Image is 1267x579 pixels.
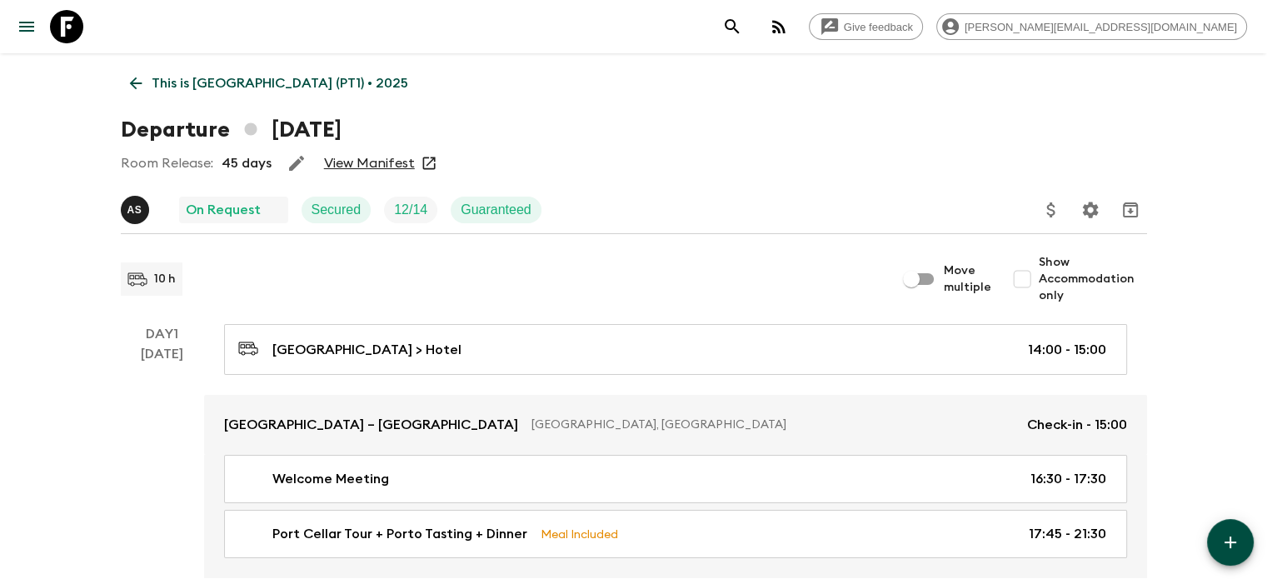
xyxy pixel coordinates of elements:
[121,196,152,224] button: AS
[809,13,923,40] a: Give feedback
[461,200,531,220] p: Guaranteed
[1035,193,1068,227] button: Update Price, Early Bird Discount and Costs
[121,201,152,214] span: Anne Sgrazzutti
[121,324,204,344] p: Day 1
[716,10,749,43] button: search adventures
[955,21,1246,33] span: [PERSON_NAME][EMAIL_ADDRESS][DOMAIN_NAME]
[141,344,183,578] div: [DATE]
[224,510,1127,558] a: Port Cellar Tour + Porto Tasting + DinnerMeal Included17:45 - 21:30
[541,525,618,543] p: Meal Included
[302,197,372,223] div: Secured
[186,200,261,220] p: On Request
[121,153,213,173] p: Room Release:
[272,469,389,489] p: Welcome Meeting
[272,340,461,360] p: [GEOGRAPHIC_DATA] > Hotel
[222,153,272,173] p: 45 days
[835,21,922,33] span: Give feedback
[531,417,1014,433] p: [GEOGRAPHIC_DATA], [GEOGRAPHIC_DATA]
[384,197,437,223] div: Trip Fill
[121,113,342,147] h1: Departure [DATE]
[936,13,1247,40] div: [PERSON_NAME][EMAIL_ADDRESS][DOMAIN_NAME]
[394,200,427,220] p: 12 / 14
[1027,415,1127,435] p: Check-in - 15:00
[1074,193,1107,227] button: Settings
[1029,524,1106,544] p: 17:45 - 21:30
[324,155,415,172] a: View Manifest
[152,73,408,93] p: This is [GEOGRAPHIC_DATA] (PT1) • 2025
[121,67,417,100] a: This is [GEOGRAPHIC_DATA] (PT1) • 2025
[1114,193,1147,227] button: Archive (Completed, Cancelled or Unsynced Departures only)
[224,415,518,435] p: [GEOGRAPHIC_DATA] – [GEOGRAPHIC_DATA]
[154,271,176,287] p: 10 h
[1039,254,1147,304] span: Show Accommodation only
[1030,469,1106,489] p: 16:30 - 17:30
[944,262,992,296] span: Move multiple
[10,10,43,43] button: menu
[1028,340,1106,360] p: 14:00 - 15:00
[204,395,1147,455] a: [GEOGRAPHIC_DATA] – [GEOGRAPHIC_DATA][GEOGRAPHIC_DATA], [GEOGRAPHIC_DATA]Check-in - 15:00
[224,455,1127,503] a: Welcome Meeting16:30 - 17:30
[312,200,362,220] p: Secured
[127,203,142,217] p: A S
[224,324,1127,375] a: [GEOGRAPHIC_DATA] > Hotel14:00 - 15:00
[272,524,527,544] p: Port Cellar Tour + Porto Tasting + Dinner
